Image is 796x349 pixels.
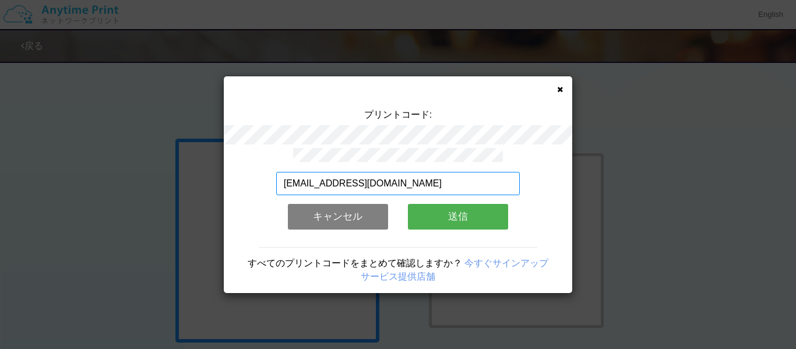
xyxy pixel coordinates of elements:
[464,258,548,268] a: 今すぐサインアップ
[364,110,432,119] span: プリントコード:
[288,204,388,230] button: キャンセル
[248,258,462,268] span: すべてのプリントコードをまとめて確認しますか？
[408,204,508,230] button: 送信
[276,172,520,195] input: メールアドレス
[361,272,435,281] a: サービス提供店舗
